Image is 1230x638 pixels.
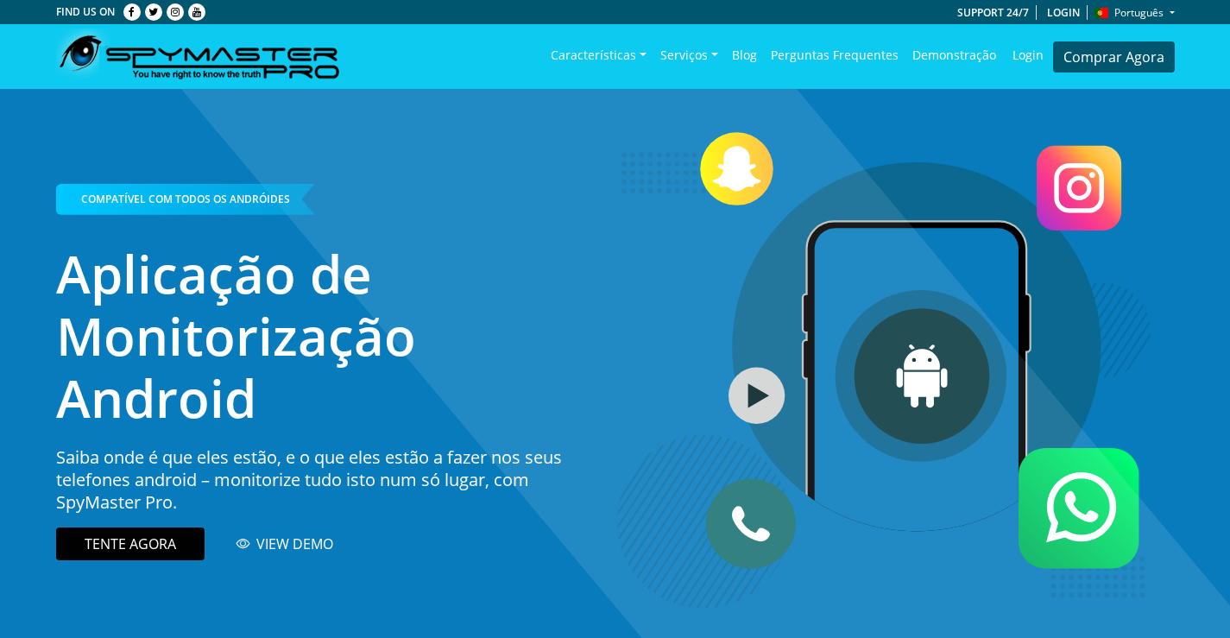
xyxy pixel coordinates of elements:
[615,130,1154,614] img: graphic-spymasterpro.svg
[764,30,905,80] a: Perguntas frequentes
[544,30,653,84] a: Características
[56,28,339,85] img: SpymasterPro
[1003,30,1053,80] a: Login
[56,184,315,215] div: Compatível com todos os Andróides
[653,30,725,84] a: Serviços
[1053,41,1175,73] a: Comprar Agora
[725,30,764,80] a: Blog
[905,30,1003,80] a: Demonstração
[1040,5,1088,20] a: Login
[56,446,595,514] p: Saiba onde é que eles estão, e o que eles estão a fazer nos seus telefones android – monitorize t...
[1094,2,1174,24] button: Português
[56,527,205,560] a: TENTE AGORA
[56,1,115,23] p: Find us on
[208,527,362,560] a: VIEW DEMO
[1114,5,1164,20] span: Português
[950,5,1037,20] a: Support 24/7
[56,243,595,429] h1: Aplicação de Monitorização Android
